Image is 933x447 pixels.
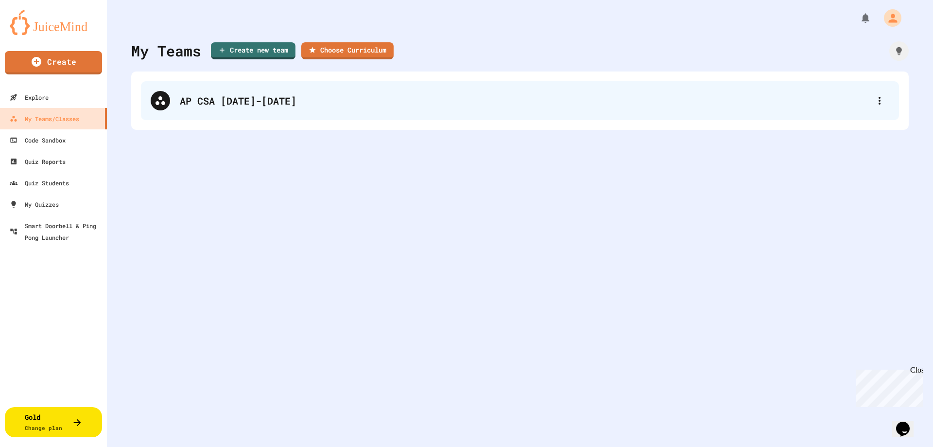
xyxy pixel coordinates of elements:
[10,91,49,103] div: Explore
[889,41,909,61] div: How it works
[25,424,62,431] span: Change plan
[10,134,66,146] div: Code Sandbox
[892,408,923,437] iframe: chat widget
[10,156,66,167] div: Quiz Reports
[874,7,904,29] div: My Account
[211,42,295,59] a: Create new team
[10,198,59,210] div: My Quizzes
[852,366,923,407] iframe: chat widget
[141,81,899,120] div: AP CSA [DATE]-[DATE]
[4,4,67,62] div: Chat with us now!Close
[10,220,103,243] div: Smart Doorbell & Ping Pong Launcher
[10,177,69,189] div: Quiz Students
[10,113,79,125] div: My Teams/Classes
[5,407,102,437] button: GoldChange plan
[131,40,201,62] div: My Teams
[301,42,394,59] a: Choose Curriculum
[842,10,874,26] div: My Notifications
[5,51,102,74] a: Create
[25,412,62,432] div: Gold
[10,10,97,35] img: logo-orange.svg
[180,93,870,108] div: AP CSA [DATE]-[DATE]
